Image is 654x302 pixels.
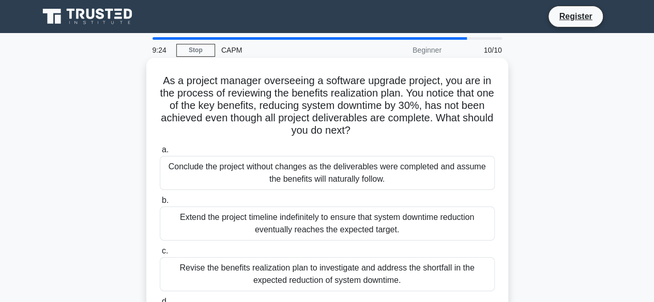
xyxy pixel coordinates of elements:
h5: As a project manager overseeing a software upgrade project, you are in the process of reviewing t... [159,74,496,137]
div: Beginner [357,40,448,60]
span: b. [162,196,169,204]
div: Revise the benefits realization plan to investigate and address the shortfall in the expected red... [160,257,495,291]
span: c. [162,246,168,255]
span: a. [162,145,169,154]
a: Register [553,10,598,23]
div: Conclude the project without changes as the deliverables were completed and assume the benefits w... [160,156,495,190]
div: 9:24 [146,40,176,60]
div: Extend the project timeline indefinitely to ensure that system downtime reduction eventually reac... [160,206,495,241]
div: CAPM [215,40,357,60]
a: Stop [176,44,215,57]
div: 10/10 [448,40,508,60]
